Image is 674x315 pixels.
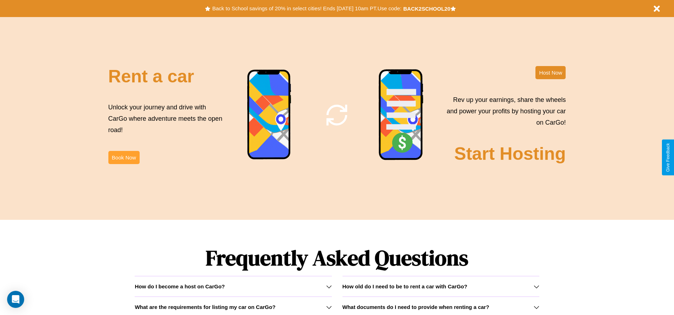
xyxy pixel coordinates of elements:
[535,66,566,79] button: Host Now
[210,4,403,13] button: Back to School savings of 20% in select cities! Ends [DATE] 10am PT.Use code:
[442,94,566,129] p: Rev up your earnings, share the wheels and power your profits by hosting your car on CarGo!
[108,102,225,136] p: Unlock your journey and drive with CarGo where adventure meets the open road!
[454,143,566,164] h2: Start Hosting
[135,283,225,289] h3: How do I become a host on CarGo?
[108,151,140,164] button: Book Now
[135,304,275,310] h3: What are the requirements for listing my car on CarGo?
[247,69,292,161] img: phone
[343,304,489,310] h3: What documents do I need to provide when renting a car?
[108,66,194,87] h2: Rent a car
[135,240,539,276] h1: Frequently Asked Questions
[403,6,451,12] b: BACK2SCHOOL20
[343,283,468,289] h3: How old do I need to be to rent a car with CarGo?
[378,69,424,161] img: phone
[665,143,670,172] div: Give Feedback
[7,291,24,308] div: Open Intercom Messenger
